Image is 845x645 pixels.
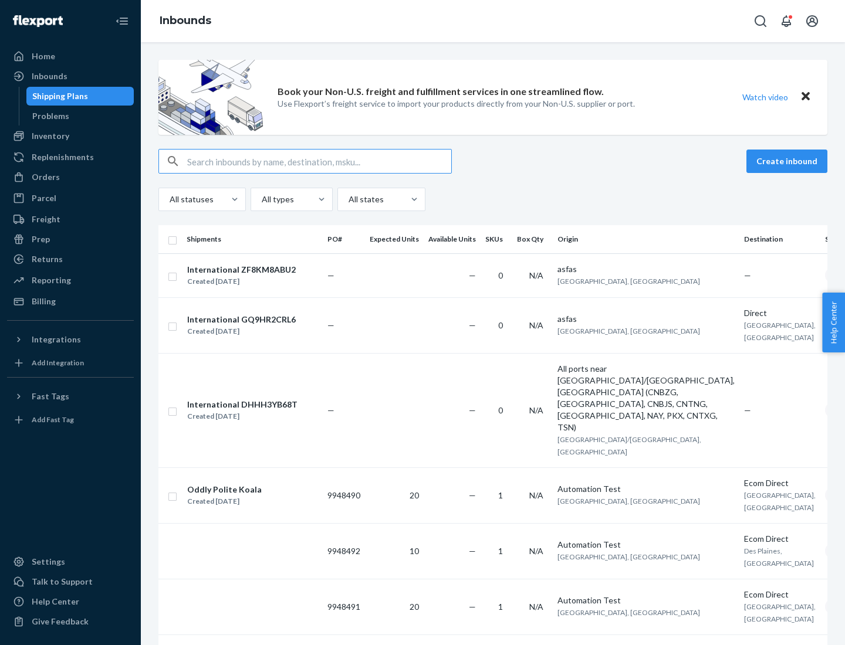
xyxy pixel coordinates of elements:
[7,387,134,406] button: Fast Tags
[32,130,69,142] div: Inventory
[498,490,503,500] span: 1
[469,546,476,556] span: —
[323,467,365,523] td: 9948490
[800,9,824,33] button: Open account menu
[557,313,735,325] div: asfas
[739,225,820,253] th: Destination
[32,616,89,627] div: Give Feedback
[182,225,323,253] th: Shipments
[735,89,796,106] button: Watch video
[32,90,88,102] div: Shipping Plans
[410,602,419,612] span: 20
[481,225,512,253] th: SKUs
[7,271,134,290] a: Reporting
[469,270,476,280] span: —
[557,263,735,275] div: asfas
[187,264,296,276] div: International ZF8KM8ABU2
[557,595,735,606] div: Automation Test
[278,85,604,99] p: Book your Non-U.S. freight and fulfillment services in one streamlined flow.
[32,334,81,345] div: Integrations
[7,354,134,372] a: Add Integration
[261,193,262,205] input: All types
[327,405,334,415] span: —
[744,321,816,342] span: [GEOGRAPHIC_DATA], [GEOGRAPHIC_DATA]
[32,415,74,425] div: Add Fast Tag
[7,330,134,349] button: Integrations
[7,127,134,145] a: Inventory
[744,589,816,600] div: Ecom Direct
[32,596,79,607] div: Help Center
[32,50,55,62] div: Home
[529,405,543,415] span: N/A
[327,320,334,330] span: —
[323,523,365,579] td: 9948492
[7,230,134,249] a: Prep
[498,320,503,330] span: 0
[187,484,262,495] div: Oddly Polite Koala
[557,327,700,335] span: [GEOGRAPHIC_DATA], [GEOGRAPHIC_DATA]
[512,225,553,253] th: Box Qty
[347,193,349,205] input: All states
[32,358,84,368] div: Add Integration
[187,314,296,325] div: International GQ9HR2CRL6
[32,296,56,307] div: Billing
[557,608,700,617] span: [GEOGRAPHIC_DATA], [GEOGRAPHIC_DATA]
[150,4,221,38] ol: breadcrumbs
[498,270,503,280] span: 0
[498,546,503,556] span: 1
[32,213,60,225] div: Freight
[7,168,134,186] a: Orders
[32,253,63,265] div: Returns
[32,233,50,245] div: Prep
[32,70,67,82] div: Inbounds
[187,399,298,410] div: International DHHH3YB68T
[746,150,827,173] button: Create inbound
[187,150,451,173] input: Search inbounds by name, destination, msku...
[822,293,845,352] button: Help Center
[469,490,476,500] span: —
[26,107,134,125] a: Problems
[410,490,419,500] span: 20
[7,67,134,86] a: Inbounds
[7,148,134,167] a: Replenishments
[7,47,134,66] a: Home
[410,546,419,556] span: 10
[278,98,635,110] p: Use Flexport’s freight service to import your products directly from your Non-U.S. supplier or port.
[32,110,69,122] div: Problems
[557,483,735,495] div: Automation Test
[32,151,94,163] div: Replenishments
[7,189,134,208] a: Parcel
[529,490,543,500] span: N/A
[327,270,334,280] span: —
[529,546,543,556] span: N/A
[7,552,134,571] a: Settings
[744,533,816,545] div: Ecom Direct
[32,556,65,568] div: Settings
[32,576,93,588] div: Talk to Support
[553,225,739,253] th: Origin
[469,405,476,415] span: —
[557,435,701,456] span: [GEOGRAPHIC_DATA]/[GEOGRAPHIC_DATA], [GEOGRAPHIC_DATA]
[187,276,296,287] div: Created [DATE]
[775,9,798,33] button: Open notifications
[529,270,543,280] span: N/A
[749,9,772,33] button: Open Search Box
[557,277,700,286] span: [GEOGRAPHIC_DATA], [GEOGRAPHIC_DATA]
[798,89,813,106] button: Close
[744,270,751,280] span: —
[744,546,814,568] span: Des Plaines, [GEOGRAPHIC_DATA]
[424,225,481,253] th: Available Units
[529,602,543,612] span: N/A
[7,592,134,611] a: Help Center
[7,292,134,311] a: Billing
[469,320,476,330] span: —
[557,363,735,433] div: All ports near [GEOGRAPHIC_DATA]/[GEOGRAPHIC_DATA], [GEOGRAPHIC_DATA] (CNBZG, [GEOGRAPHIC_DATA], ...
[187,495,262,507] div: Created [DATE]
[160,14,211,27] a: Inbounds
[498,602,503,612] span: 1
[168,193,170,205] input: All statuses
[744,307,816,319] div: Direct
[32,192,56,204] div: Parcel
[32,391,69,402] div: Fast Tags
